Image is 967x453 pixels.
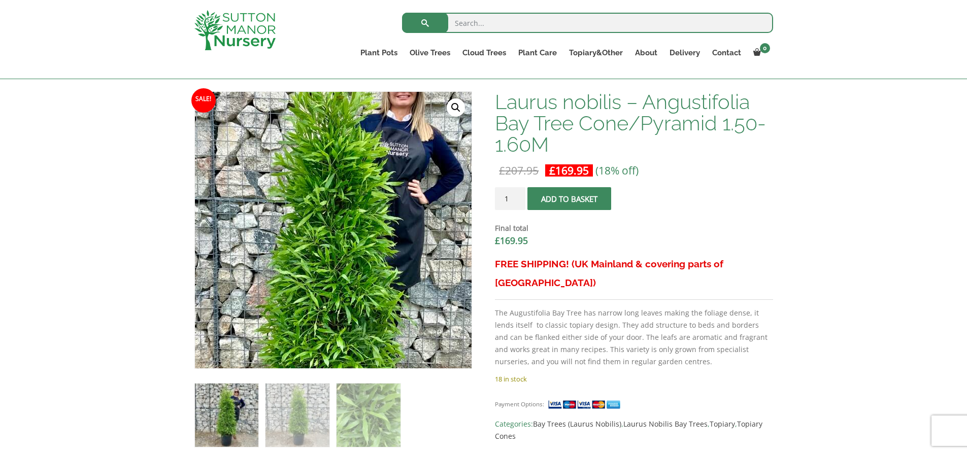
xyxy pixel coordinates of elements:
bdi: 207.95 [499,163,539,178]
img: Laurus nobilis - Angustifolia Bay Tree Cone/Pyramid 1.50-1.60M - Image 3 [337,384,400,447]
h1: Laurus nobilis – Angustifolia Bay Tree Cone/Pyramid 1.50-1.60M [495,91,773,155]
h3: FREE SHIPPING! (UK Mainland & covering parts of [GEOGRAPHIC_DATA]) [495,255,773,292]
a: Bay Trees (Laurus Nobilis) [533,419,621,429]
a: Plant Care [512,46,563,60]
a: Contact [706,46,747,60]
bdi: 169.95 [549,163,589,178]
a: Laurus Nobilis Bay Trees [623,419,708,429]
span: Sale! [191,88,216,113]
dt: Final total [495,222,773,234]
p: 18 in stock [495,373,773,385]
span: £ [549,163,555,178]
a: View full-screen image gallery [447,98,465,117]
a: Cloud Trees [456,46,512,60]
button: Add to basket [527,187,611,210]
span: (18% off) [595,163,639,178]
a: Plant Pots [354,46,404,60]
a: Topiary&Other [563,46,629,60]
bdi: 169.95 [495,234,528,247]
span: 0 [760,43,770,53]
input: Search... [402,13,773,33]
span: Categories: , , , [495,418,773,442]
a: About [629,46,663,60]
small: Payment Options: [495,400,544,408]
span: £ [495,234,500,247]
img: Laurus nobilis - Angustifolia Bay Tree Cone/Pyramid 1.50-1.60M [195,384,258,447]
img: logo [194,10,276,50]
a: 0 [747,46,773,60]
a: Topiary [710,419,735,429]
span: £ [499,163,505,178]
p: The Augustifolia Bay Tree has narrow long leaves making the foliage dense, it lends itself to cla... [495,307,773,368]
img: Laurus nobilis - Angustifolia Bay Tree Cone/Pyramid 1.50-1.60M - Image 2 [265,384,329,447]
a: Delivery [663,46,706,60]
input: Product quantity [495,187,525,210]
a: Olive Trees [404,46,456,60]
img: payment supported [548,399,624,410]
